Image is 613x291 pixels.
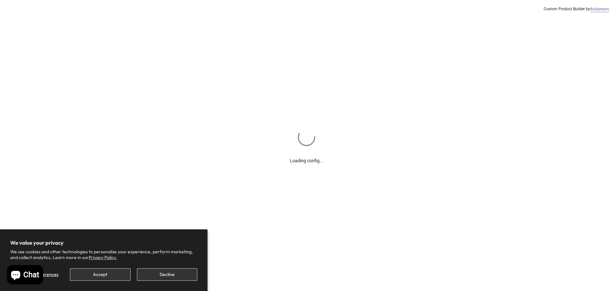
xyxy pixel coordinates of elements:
h2: We value your privacy [10,240,197,246]
div: Loading config... [290,148,323,164]
div: Custom Product Builder by [544,6,609,12]
button: Decline [137,268,197,281]
a: Privacy Policy. [89,255,117,260]
a: Buildateam [590,6,609,12]
button: Accept [70,268,130,281]
inbox-online-store-chat: Shopify online store chat [5,265,45,286]
p: We use cookies and other technologies to personalize your experience, perform marketing, and coll... [10,249,197,260]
